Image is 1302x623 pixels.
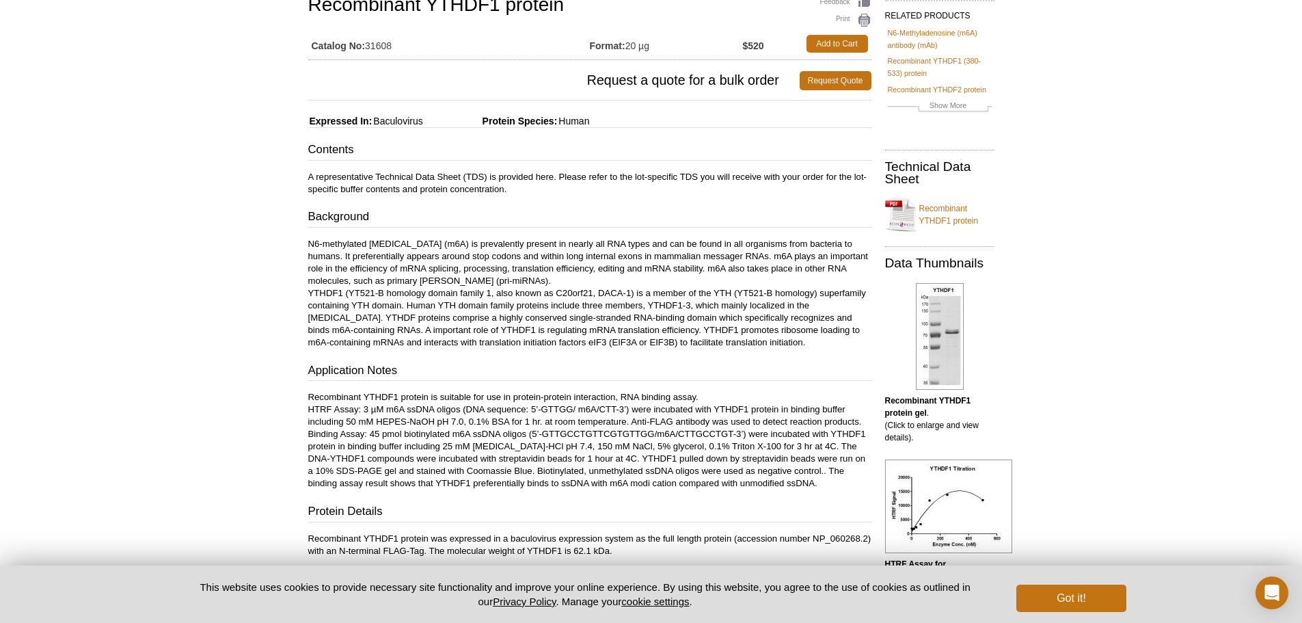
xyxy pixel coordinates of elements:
[885,161,994,185] h2: Technical Data Sheet
[885,257,994,269] h2: Data Thumbnails
[557,116,589,127] span: Human
[308,142,871,161] h3: Contents
[308,209,871,228] h3: Background
[888,27,992,51] a: N6-Methyladenosine (m6A) antibody (mAb)
[916,283,964,390] img: Recombinant YTHDF1 protein gel.
[885,396,971,418] b: Recombinant YTHDF1 protein gel
[308,238,871,349] p: N6-methylated [MEDICAL_DATA] (m6A) is prevalently present in nearly all RNA types and can be foun...
[308,362,871,382] h3: Application Notes
[885,460,1012,553] img: HTRF Assay for Recombinant YTHDF1 protein activity.
[312,40,366,52] strong: Catalog No:
[885,194,994,235] a: Recombinant YTHDF1 protein
[621,596,689,607] button: cookie settings
[493,596,556,607] a: Privacy Policy
[308,31,590,56] td: 31608
[308,391,871,490] p: Recombinant YTHDF1 protein is suitable for use in protein-protein interaction, RNA binding assay....
[590,31,743,56] td: 20 µg
[308,116,372,127] span: Expressed In:
[308,71,800,90] span: Request a quote for a bulk order
[176,580,994,609] p: This website uses cookies to provide necessary site functionality and improve your online experie...
[372,116,422,127] span: Baculovirus
[308,171,871,196] p: A representative Technical Data Sheet (TDS) is provided here. Please refer to the lot-specific TD...
[308,503,871,522] h3: Protein Details
[742,40,763,52] strong: $520
[888,83,986,96] a: Recombinant YTHDF2 protein
[1016,585,1126,612] button: Got it!
[888,55,992,79] a: Recombinant YTHDF1 (380-533) protein
[806,35,868,53] a: Add to Cart
[590,40,625,52] strong: Format:
[885,559,971,594] b: HTRF Assay for Recombinant YTHDF1 protein activity
[308,533,871,557] p: Recombinant YTHDF1 protein was expressed in a baculovirus expression system as the full length pr...
[426,116,558,127] span: Protein Species:
[888,99,992,115] a: Show More
[820,13,871,28] a: Print
[885,395,994,444] p: . (Click to enlarge and view details).
[885,558,994,620] p: . (Click to enlarge and view details).
[800,71,871,90] a: Request Quote
[1256,576,1288,609] div: Open Intercom Messenger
